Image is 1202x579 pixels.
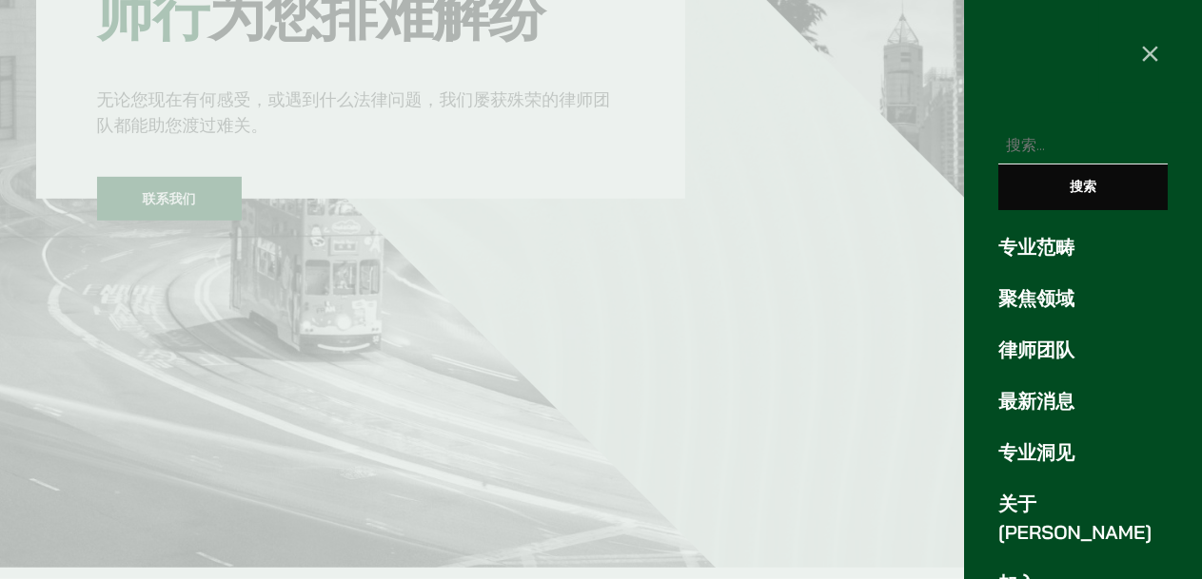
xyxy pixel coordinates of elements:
[1141,28,1161,75] font: ×
[998,286,1074,310] font: 聚焦领域
[998,492,1152,544] font: 关于[PERSON_NAME]
[998,440,1074,464] font: 专业洞见
[998,284,1168,313] a: 聚焦领域
[998,164,1168,210] input: 搜索
[998,438,1168,467] a: 专业洞见
[998,490,1168,547] a: 关于[PERSON_NAME]
[998,336,1168,364] a: 律师团队
[998,235,1074,259] font: 专业范畴
[998,389,1074,413] font: 最新消息
[998,387,1168,415] a: 最新消息
[998,338,1074,361] font: 律师团队
[998,233,1168,261] a: 专业范畴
